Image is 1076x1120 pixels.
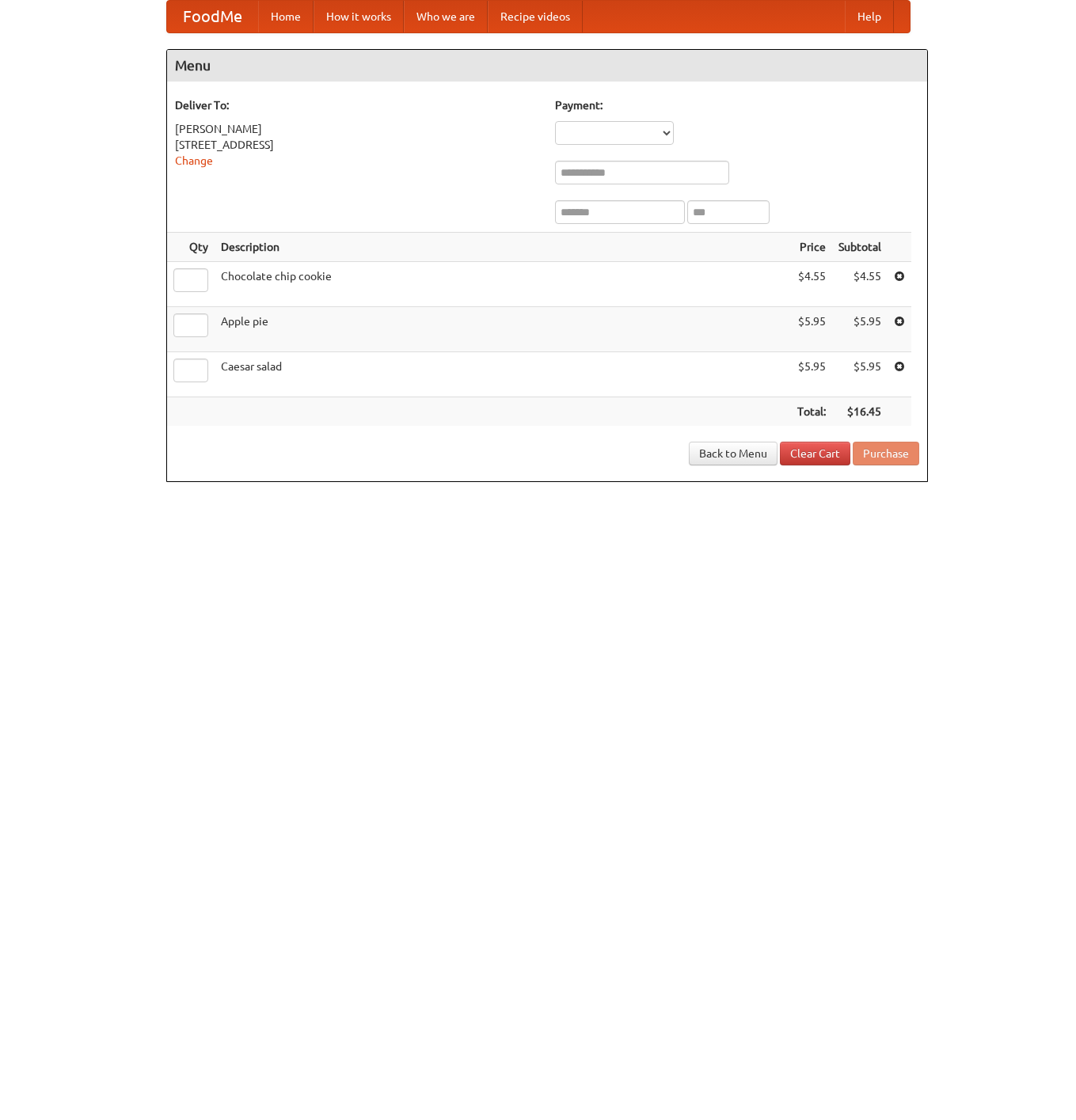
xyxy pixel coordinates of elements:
[215,307,791,352] td: Apple pie
[258,1,314,32] a: Home
[689,442,778,465] a: Back to Menu
[175,154,213,167] a: Change
[215,233,791,262] th: Description
[791,262,832,307] td: $4.55
[404,1,488,32] a: Who we are
[832,262,888,307] td: $4.55
[215,352,791,397] td: Caesar salad
[791,397,832,427] th: Total:
[791,233,832,262] th: Price
[845,1,894,32] a: Help
[832,397,888,427] th: $16.45
[215,262,791,307] td: Chocolate chip cookie
[175,137,539,153] div: [STREET_ADDRESS]
[488,1,583,32] a: Recipe videos
[853,442,919,465] button: Purchase
[832,352,888,397] td: $5.95
[167,50,927,82] h4: Menu
[175,97,539,113] h5: Deliver To:
[167,1,258,32] a: FoodMe
[555,97,919,113] h5: Payment:
[167,233,215,262] th: Qty
[175,121,539,137] div: [PERSON_NAME]
[832,233,888,262] th: Subtotal
[791,352,832,397] td: $5.95
[791,307,832,352] td: $5.95
[314,1,404,32] a: How it works
[780,442,850,465] a: Clear Cart
[832,307,888,352] td: $5.95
